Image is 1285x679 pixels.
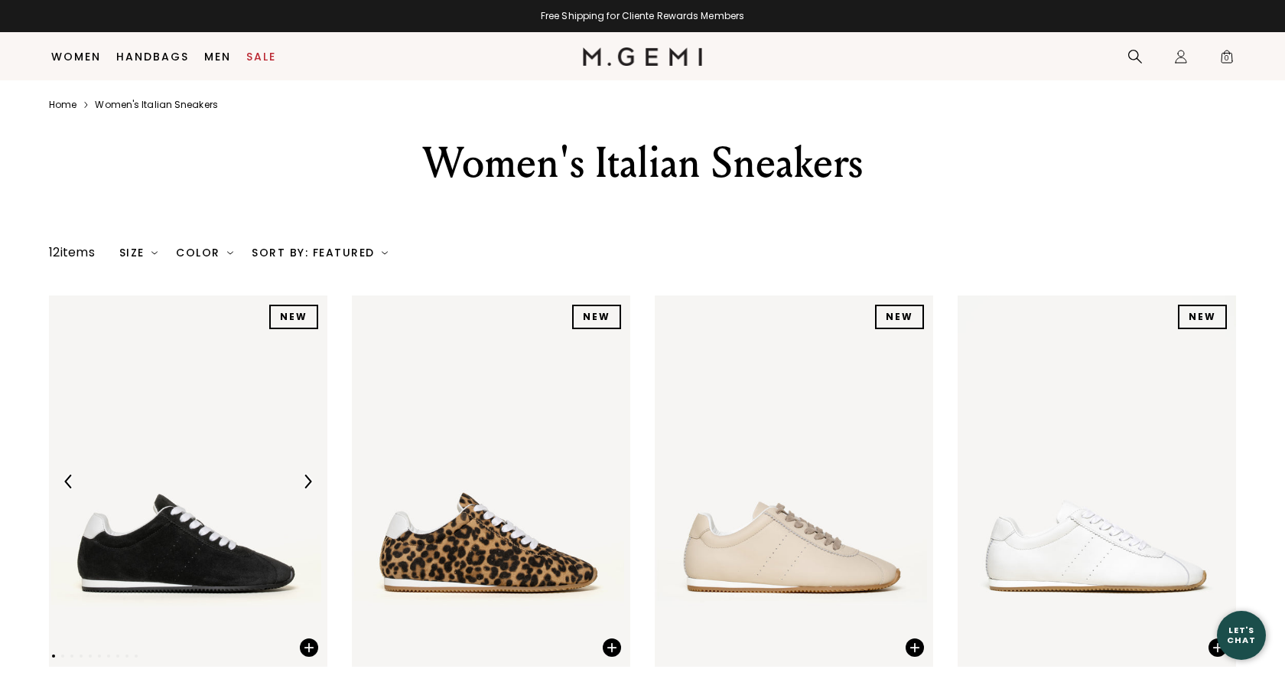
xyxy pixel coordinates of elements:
img: chevron-down.svg [151,250,158,256]
a: Home [49,99,76,111]
img: The Morena [352,295,630,667]
div: Women's Italian Sneakers [377,135,908,191]
span: 0 [1219,52,1235,67]
a: Handbags [116,51,189,63]
div: NEW [1178,305,1227,329]
div: Sort By: Featured [252,246,388,259]
img: M.Gemi [583,47,703,66]
a: Sale [246,51,276,63]
div: NEW [875,305,924,329]
div: Let's Chat [1217,625,1266,645]
img: The Morena [49,295,327,667]
div: Size [119,246,158,259]
a: Women's italian sneakers [95,99,217,111]
div: NEW [572,305,621,329]
img: chevron-down.svg [382,250,388,256]
div: 12 items [49,243,95,262]
img: The Morena [958,295,1236,667]
img: Next Arrow [301,475,314,488]
img: The Morena [655,295,933,667]
div: NEW [269,305,318,329]
a: Women [51,51,101,63]
img: chevron-down.svg [227,250,233,256]
div: Color [176,246,233,259]
a: Men [204,51,231,63]
img: Previous Arrow [62,475,76,488]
